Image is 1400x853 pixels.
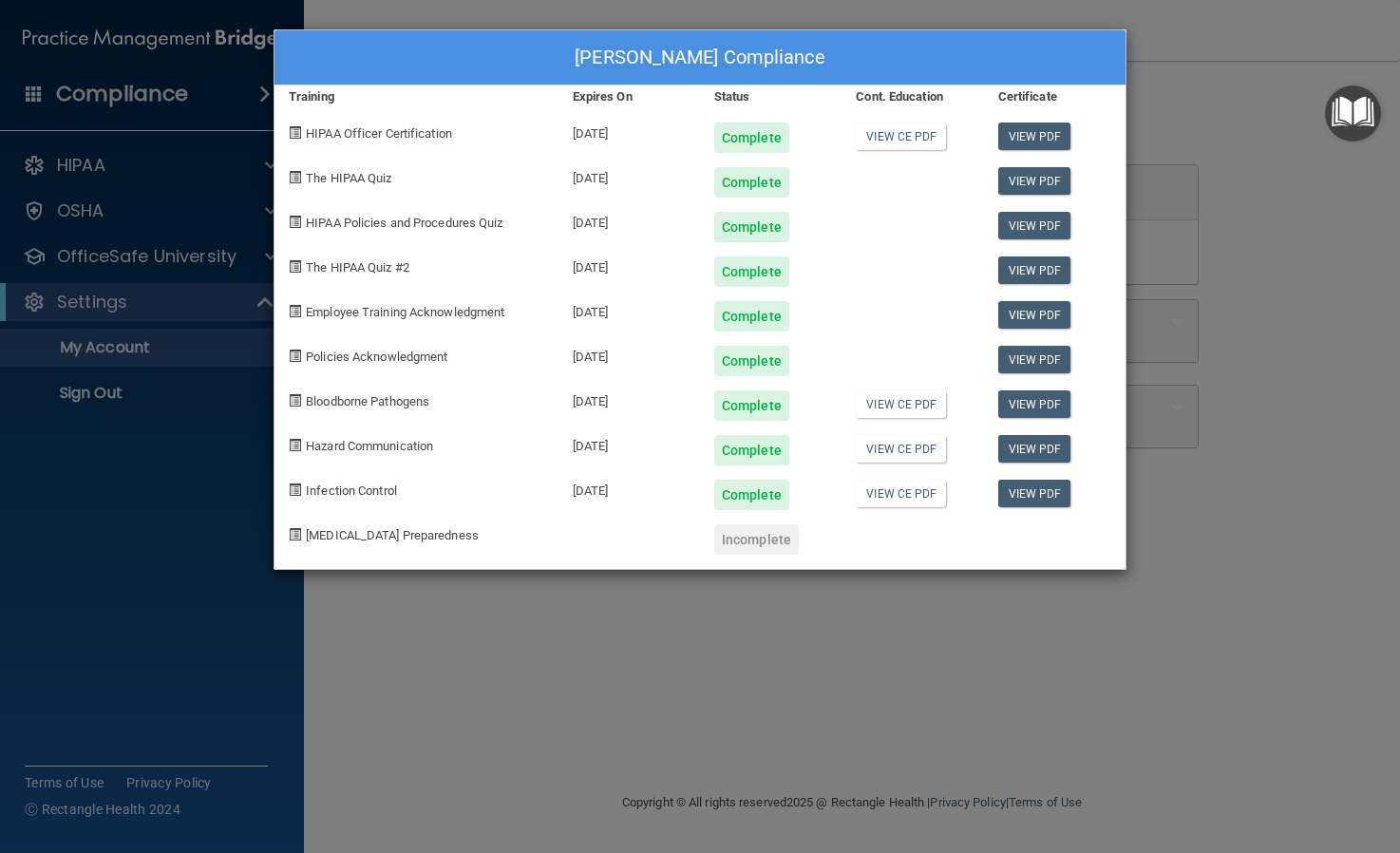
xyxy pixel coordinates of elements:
[714,480,789,510] div: Complete
[306,528,479,542] span: [MEDICAL_DATA] Preparedness
[558,153,700,198] div: [DATE]
[306,350,447,364] span: Policies Acknowledgment
[856,480,946,507] a: View CE PDF
[984,85,1126,108] div: Certificate
[558,287,700,332] div: [DATE]
[558,198,700,242] div: [DATE]
[306,483,397,498] span: Infection Control
[714,524,799,555] div: Incomplete
[714,123,789,153] div: Complete
[998,167,1071,195] a: View PDF
[306,260,409,275] span: The HIPAA Quiz #2
[306,171,391,185] span: The HIPAA Quiz
[700,85,842,108] div: Status
[998,390,1071,418] a: View PDF
[998,480,1071,507] a: View PDF
[856,123,946,150] a: View CE PDF
[714,301,789,332] div: Complete
[306,126,452,141] span: HIPAA Officer Certification
[306,394,429,408] span: Bloodborne Pathogens
[558,332,700,376] div: [DATE]
[998,123,1071,150] a: View PDF
[558,242,700,287] div: [DATE]
[558,108,700,153] div: [DATE]
[558,421,700,465] div: [DATE]
[714,212,789,242] div: Complete
[856,435,946,463] a: View CE PDF
[998,212,1071,239] a: View PDF
[714,256,789,287] div: Complete
[998,346,1071,373] a: View PDF
[274,30,1126,85] div: [PERSON_NAME] Compliance
[714,346,789,376] div: Complete
[998,301,1071,329] a: View PDF
[274,85,558,108] div: Training
[558,85,700,108] div: Expires On
[856,390,946,418] a: View CE PDF
[842,85,983,108] div: Cont. Education
[1325,85,1381,142] button: Open Resource Center
[306,216,502,230] span: HIPAA Policies and Procedures Quiz
[714,435,789,465] div: Complete
[558,376,700,421] div: [DATE]
[306,305,504,319] span: Employee Training Acknowledgment
[998,435,1071,463] a: View PDF
[714,167,789,198] div: Complete
[558,465,700,510] div: [DATE]
[714,390,789,421] div: Complete
[998,256,1071,284] a: View PDF
[306,439,433,453] span: Hazard Communication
